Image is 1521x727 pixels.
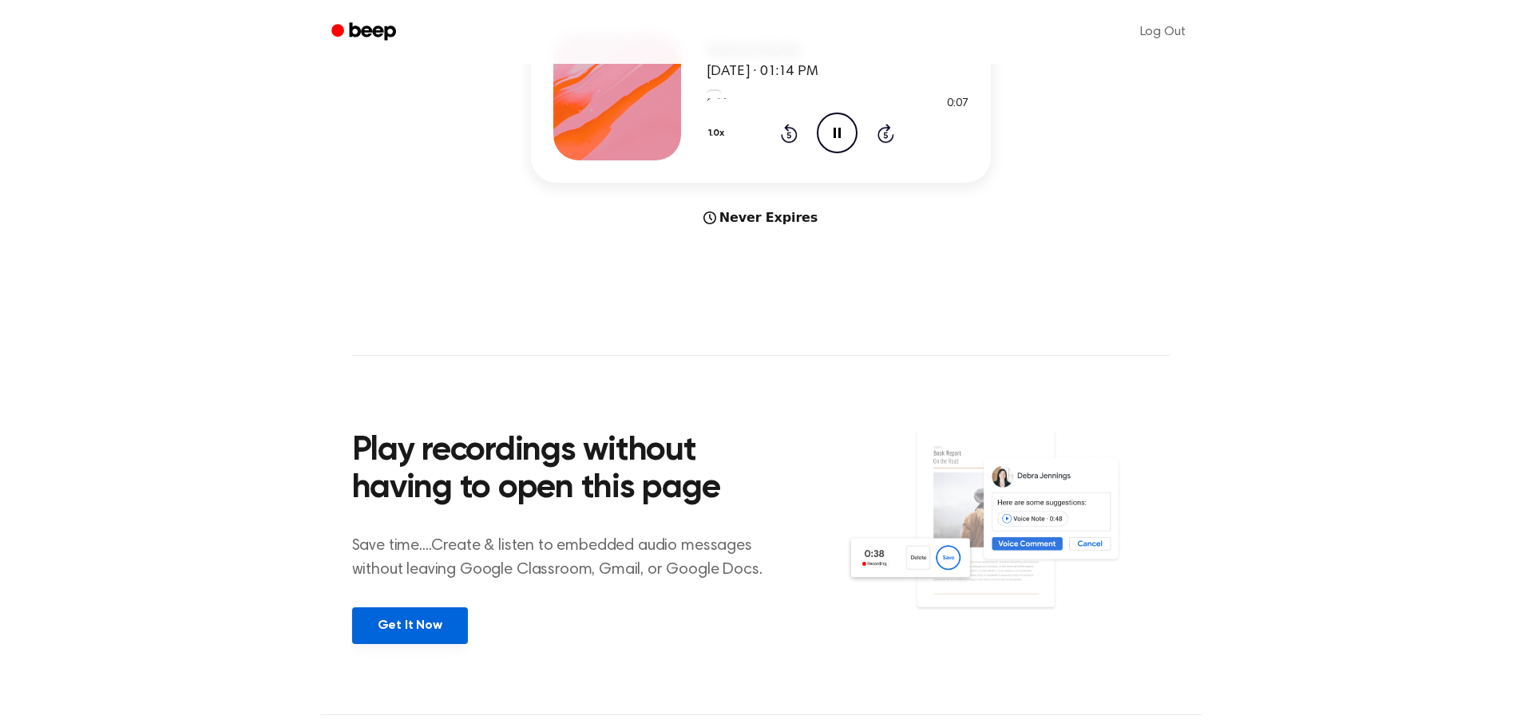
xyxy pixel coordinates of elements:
[352,534,782,582] p: Save time....Create & listen to embedded audio messages without leaving Google Classroom, Gmail, ...
[352,607,468,644] a: Get It Now
[846,428,1169,642] img: Voice Comments on Docs and Recording Widget
[707,120,731,147] button: 1.0x
[1124,13,1202,51] a: Log Out
[947,96,968,113] span: 0:07
[320,17,410,48] a: Beep
[707,65,818,79] span: [DATE] · 01:14 PM
[707,96,727,113] span: 0:06
[531,208,991,227] div: Never Expires
[352,433,782,508] h2: Play recordings without having to open this page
